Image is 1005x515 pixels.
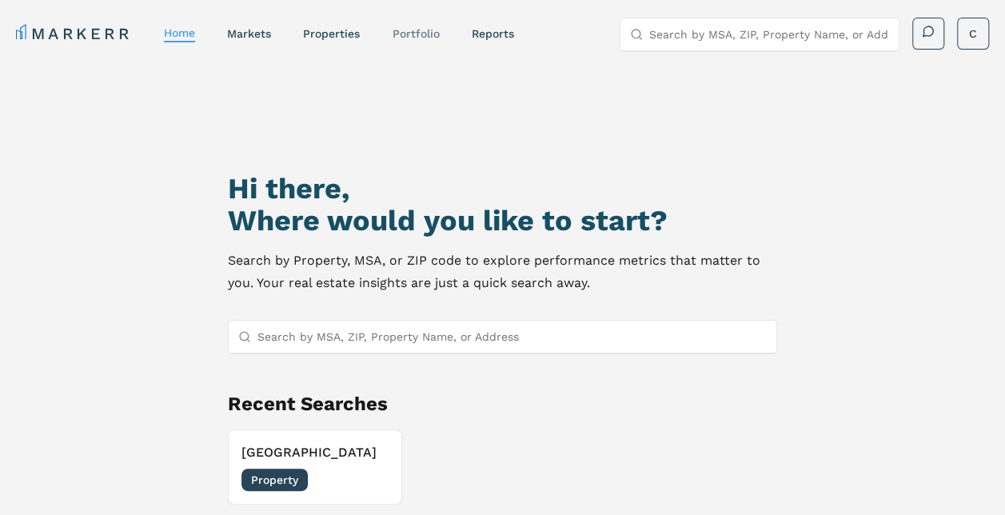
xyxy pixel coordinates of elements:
[957,18,989,50] button: C
[471,27,513,40] a: reports
[228,205,778,237] h2: Where would you like to start?
[257,321,768,353] input: Search by MSA, ZIP, Property Name, or Address
[228,173,778,205] h1: Hi there,
[241,469,308,491] span: Property
[228,429,403,505] button: [GEOGRAPHIC_DATA]Property[DATE]
[353,472,389,488] span: [DATE]
[649,18,889,50] input: Search by MSA, ZIP, Property Name, or Address
[16,22,132,45] a: MARKERR
[241,443,389,462] h3: [GEOGRAPHIC_DATA]
[227,27,271,40] a: markets
[164,26,195,39] a: home
[228,250,778,294] p: Search by Property, MSA, or ZIP code to explore performance metrics that matter to you. Your real...
[392,27,439,40] a: Portfolio
[228,391,778,417] h2: Recent Searches
[303,27,360,40] a: properties
[969,26,977,42] span: C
